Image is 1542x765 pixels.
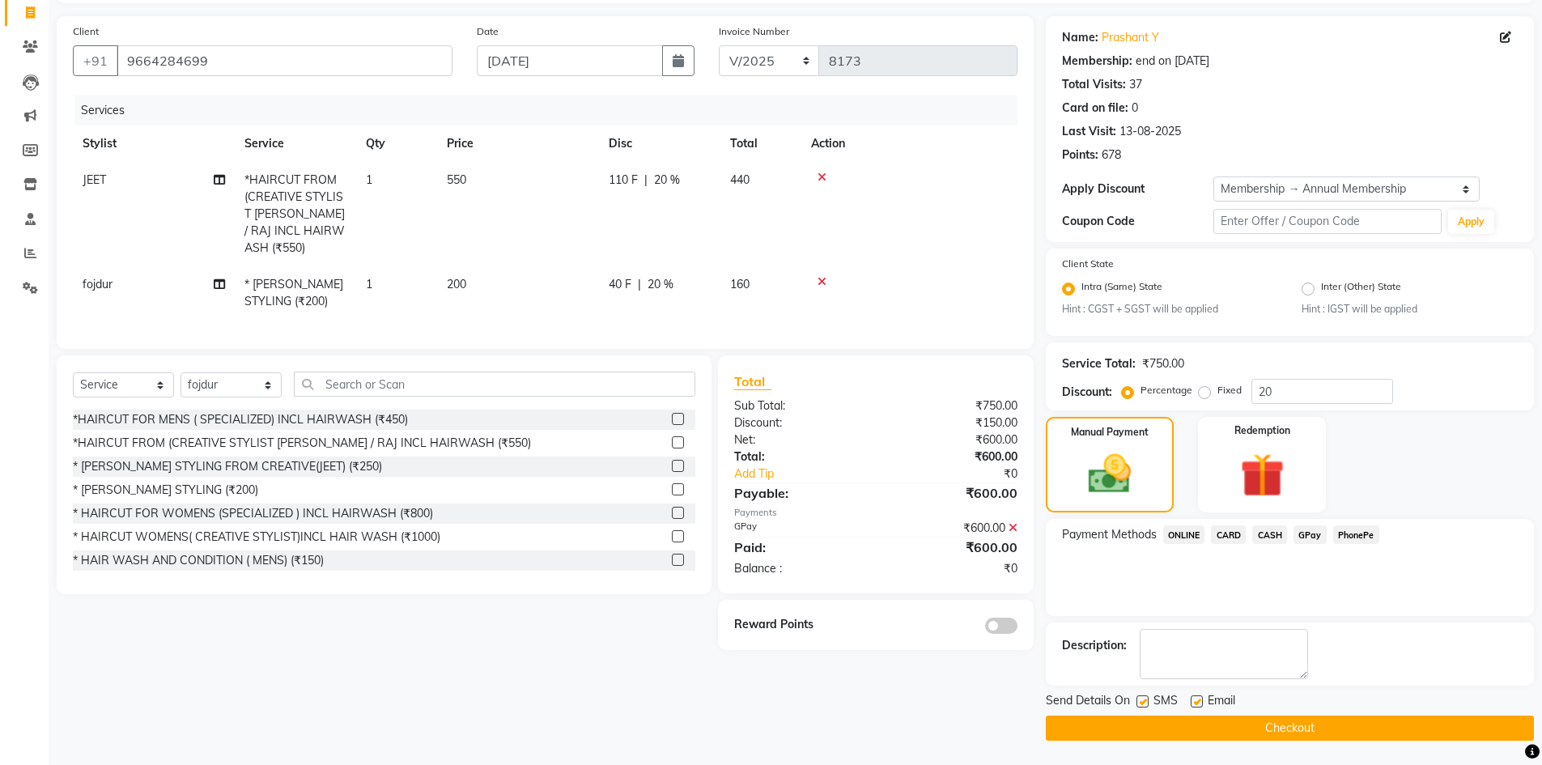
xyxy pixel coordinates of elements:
div: Last Visit: [1062,123,1116,140]
div: ₹750.00 [1142,355,1184,372]
img: _gift.svg [1226,448,1298,503]
span: JEET [83,172,106,187]
div: * HAIR WASH AND CONDITION ( MENS) (₹150) [73,552,324,569]
th: Action [801,125,1017,162]
span: 40 F [609,276,631,293]
div: ₹0 [876,560,1030,577]
span: *HAIRCUT FROM (CREATIVE STYLIST [PERSON_NAME] / RAJ INCL HAIRWASH (₹550) [244,172,345,255]
div: ₹0 [902,465,1030,482]
span: Send Details On [1046,692,1130,712]
span: 20 % [648,276,673,293]
div: Coupon Code [1062,213,1214,230]
img: _cash.svg [1075,449,1145,499]
div: Membership: [1062,53,1132,70]
div: ₹750.00 [876,397,1030,414]
div: Card on file: [1062,100,1128,117]
label: Fixed [1217,383,1242,397]
span: CASH [1252,525,1287,544]
label: Client [73,24,99,39]
th: Total [720,125,801,162]
div: ₹600.00 [876,538,1030,557]
th: Stylist [73,125,235,162]
span: 110 F [609,172,638,189]
div: Net: [722,431,876,448]
div: * [PERSON_NAME] STYLING FROM CREATIVE(JEET) (₹250) [73,458,382,475]
div: end on [DATE] [1136,53,1209,70]
div: Service Total: [1062,355,1136,372]
span: Payment Methods [1062,526,1157,543]
span: 1 [366,172,372,187]
input: Search by Name/Mobile/Email/Code [117,45,452,76]
div: *HAIRCUT FOR MENS ( SPECIALIZED) INCL HAIRWASH (₹450) [73,411,408,428]
th: Price [437,125,599,162]
div: 0 [1132,100,1138,117]
div: Payments [734,506,1017,520]
input: Search or Scan [294,372,695,397]
div: ₹600.00 [876,520,1030,537]
label: Intra (Same) State [1081,279,1162,299]
button: Checkout [1046,716,1534,741]
div: * HAIRCUT WOMENS( CREATIVE STYLIST)INCL HAIR WASH (₹1000) [73,529,440,546]
div: Apply Discount [1062,181,1214,198]
span: ONLINE [1163,525,1205,544]
span: * [PERSON_NAME] STYLING (₹200) [244,277,343,308]
span: 550 [447,172,466,187]
span: 200 [447,277,466,291]
label: Inter (Other) State [1321,279,1401,299]
label: Manual Payment [1071,425,1149,440]
span: 160 [730,277,750,291]
div: *HAIRCUT FROM (CREATIVE STYLIST [PERSON_NAME] / RAJ INCL HAIRWASH (₹550) [73,435,531,452]
div: 678 [1102,147,1121,164]
div: * HAIRCUT FOR WOMENS (SPECIALIZED ) INCL HAIRWASH (₹800) [73,505,433,522]
div: Reward Points [722,616,876,634]
div: 37 [1129,76,1142,93]
small: Hint : CGST + SGST will be applied [1062,302,1278,317]
a: Prashant Y [1102,29,1159,46]
div: Description: [1062,637,1127,654]
div: Balance : [722,560,876,577]
div: Paid: [722,538,876,557]
button: +91 [73,45,118,76]
div: ₹600.00 [876,431,1030,448]
span: 1 [366,277,372,291]
th: Disc [599,125,720,162]
div: ₹150.00 [876,414,1030,431]
span: fojdur [83,277,113,291]
div: GPay [722,520,876,537]
div: Total: [722,448,876,465]
div: Points: [1062,147,1098,164]
th: Service [235,125,356,162]
label: Percentage [1141,383,1192,397]
div: Discount: [722,414,876,431]
span: Total [734,373,771,390]
div: ₹600.00 [876,483,1030,503]
div: Payable: [722,483,876,503]
label: Invoice Number [719,24,789,39]
small: Hint : IGST will be applied [1302,302,1518,317]
div: Name: [1062,29,1098,46]
div: Discount: [1062,384,1112,401]
div: ₹600.00 [876,448,1030,465]
a: Add Tip [722,465,901,482]
input: Enter Offer / Coupon Code [1213,209,1442,234]
div: 13-08-2025 [1119,123,1181,140]
span: PhonePe [1333,525,1379,544]
span: | [638,276,641,293]
div: Services [74,96,1030,125]
label: Client State [1062,257,1114,271]
span: 20 % [654,172,680,189]
span: GPay [1293,525,1327,544]
th: Qty [356,125,437,162]
div: Total Visits: [1062,76,1126,93]
span: Email [1208,692,1235,712]
span: 440 [730,172,750,187]
span: SMS [1153,692,1178,712]
span: | [644,172,648,189]
div: * [PERSON_NAME] STYLING (₹200) [73,482,258,499]
span: CARD [1211,525,1246,544]
label: Redemption [1234,423,1290,438]
div: Sub Total: [722,397,876,414]
button: Apply [1448,210,1494,234]
label: Date [477,24,499,39]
